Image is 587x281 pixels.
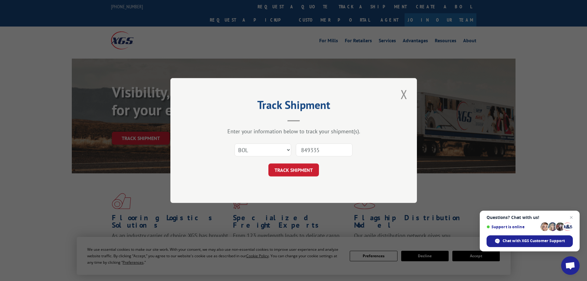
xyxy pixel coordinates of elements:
[503,238,565,244] span: Chat with XGS Customer Support
[487,235,573,247] span: Chat with XGS Customer Support
[487,215,573,220] span: Questions? Chat with us!
[268,163,319,176] button: TRACK SHIPMENT
[561,256,580,275] a: Open chat
[296,143,353,156] input: Number(s)
[399,86,409,103] button: Close modal
[201,101,386,112] h2: Track Shipment
[201,128,386,135] div: Enter your information below to track your shipment(s).
[487,225,538,229] span: Support is online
